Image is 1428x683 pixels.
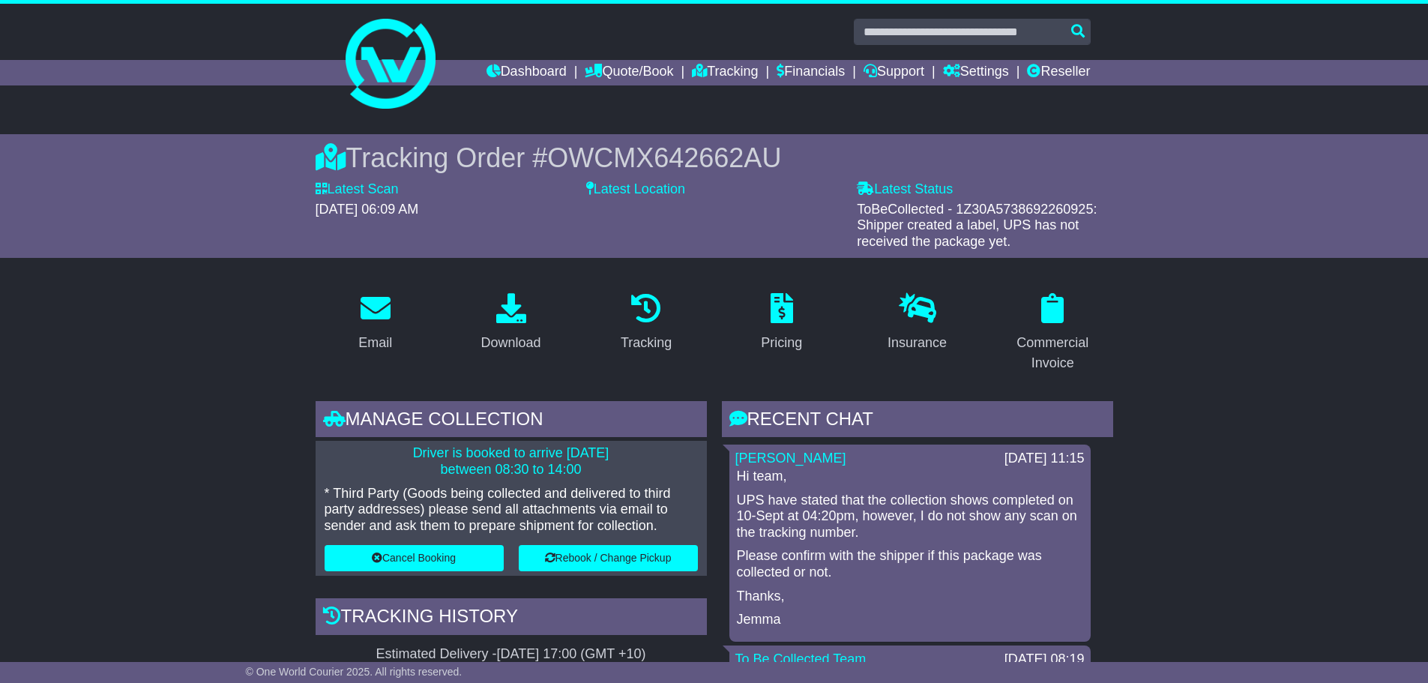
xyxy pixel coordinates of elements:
[737,469,1083,485] p: Hi team,
[621,333,672,353] div: Tracking
[471,288,550,358] a: Download
[611,288,681,358] a: Tracking
[761,333,802,353] div: Pricing
[992,288,1113,379] a: Commercial Invoice
[943,60,1009,85] a: Settings
[316,646,707,663] div: Estimated Delivery -
[497,646,646,663] div: [DATE] 17:00 (GMT +10)
[735,451,846,466] a: [PERSON_NAME]
[316,181,399,198] label: Latest Scan
[316,598,707,639] div: Tracking history
[888,333,947,353] div: Insurance
[1004,652,1085,668] div: [DATE] 08:19
[349,288,402,358] a: Email
[480,333,540,353] div: Download
[325,545,504,571] button: Cancel Booking
[737,548,1083,580] p: Please confirm with the shipper if this package was collected or not.
[737,589,1083,605] p: Thanks,
[585,60,673,85] a: Quote/Book
[486,60,567,85] a: Dashboard
[737,493,1083,541] p: UPS have stated that the collection shows completed on 10-Sept at 04:20pm, however, I do not show...
[316,202,419,217] span: [DATE] 06:09 AM
[547,142,781,173] span: OWCMX642662AU
[1027,60,1090,85] a: Reseller
[519,545,698,571] button: Rebook / Change Pickup
[586,181,685,198] label: Latest Location
[857,202,1097,249] span: ToBeCollected - 1Z30A5738692260925: Shipper created a label, UPS has not received the package yet.
[1002,333,1103,373] div: Commercial Invoice
[1004,451,1085,467] div: [DATE] 11:15
[316,401,707,442] div: Manage collection
[325,445,698,478] p: Driver is booked to arrive [DATE] between 08:30 to 14:00
[325,486,698,535] p: * Third Party (Goods being collected and delivered to third party addresses) please send all atta...
[246,666,463,678] span: © One World Courier 2025. All rights reserved.
[358,333,392,353] div: Email
[735,652,867,667] a: To Be Collected Team
[878,288,956,358] a: Insurance
[692,60,758,85] a: Tracking
[737,612,1083,628] p: Jemma
[316,142,1113,174] div: Tracking Order #
[777,60,845,85] a: Financials
[722,401,1113,442] div: RECENT CHAT
[751,288,812,358] a: Pricing
[864,60,924,85] a: Support
[857,181,953,198] label: Latest Status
